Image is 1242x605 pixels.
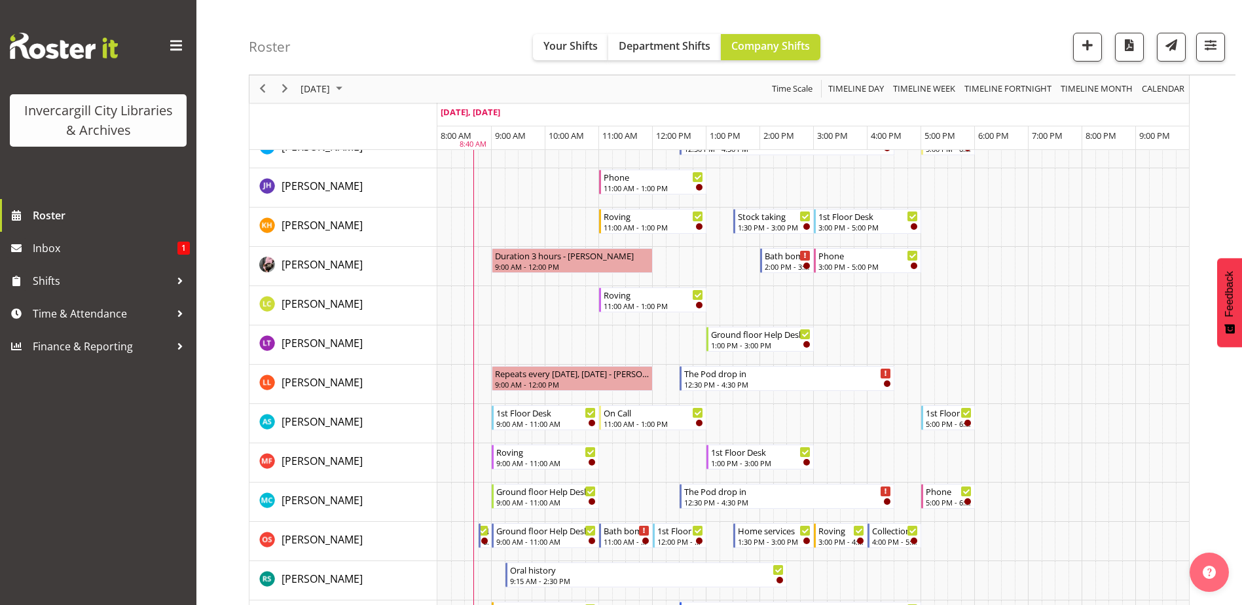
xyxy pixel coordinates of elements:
div: On Call [604,406,703,419]
div: Stock taking [738,210,811,223]
td: Olivia Stanley resource [249,522,437,561]
div: 11:00 AM - 1:00 PM [604,222,703,232]
div: Olivia Stanley"s event - Newspapers Begin From Thursday, October 2, 2025 at 8:45:00 AM GMT+13:00 ... [479,523,492,548]
div: Mandy Stenton"s event - 1st Floor Desk Begin From Thursday, October 2, 2025 at 5:00:00 PM GMT+13:... [921,405,975,430]
button: Feedback - Show survey [1217,258,1242,347]
span: Shifts [33,271,170,291]
div: 3:00 PM - 5:00 PM [818,222,918,232]
span: 2:00 PM [763,130,794,141]
td: Lyndsay Tautari resource [249,325,437,365]
a: [PERSON_NAME] [282,296,363,312]
img: Rosterit website logo [10,33,118,59]
span: [PERSON_NAME] [282,257,363,272]
div: 9:00 AM - 11:00 AM [496,497,596,507]
div: Phone [818,249,918,262]
div: previous period [251,75,274,103]
span: [PERSON_NAME] [282,139,363,154]
td: Lynette Lockett resource [249,365,437,404]
button: Timeline Week [891,81,958,98]
div: 3:00 PM - 5:00 PM [818,261,918,272]
button: Month [1140,81,1187,98]
div: next period [274,75,296,103]
div: Kaela Harley"s event - Roving Begin From Thursday, October 2, 2025 at 11:00:00 AM GMT+13:00 Ends ... [599,209,706,234]
a: [PERSON_NAME] [282,217,363,233]
div: Roving [496,445,596,458]
div: 2:00 PM - 3:00 PM [765,261,811,272]
span: [DATE], [DATE] [441,106,500,118]
div: Rosie Stather"s event - Oral history Begin From Thursday, October 2, 2025 at 9:15:00 AM GMT+13:00... [505,562,788,587]
div: Olivia Stanley"s event - 1st Floor Desk Begin From Thursday, October 2, 2025 at 12:00:00 PM GMT+1... [653,523,706,548]
div: 1:30 PM - 3:00 PM [738,536,811,547]
div: 9:00 AM - 11:00 AM [496,458,596,468]
button: Timeline Month [1059,81,1135,98]
div: 11:00 AM - 12:00 PM [604,536,649,547]
div: Ground floor Help Desk [496,485,596,498]
td: Mandy Stenton resource [249,404,437,443]
div: Olivia Stanley"s event - Roving Begin From Thursday, October 2, 2025 at 3:00:00 PM GMT+13:00 Ends... [814,523,868,548]
span: 9:00 AM [495,130,526,141]
button: Fortnight [962,81,1054,98]
div: Lynette Lockett"s event - The Pod drop in Begin From Thursday, October 2, 2025 at 12:30:00 PM GMT... [680,366,894,391]
div: Roving [604,210,703,223]
div: The Pod drop in [684,485,891,498]
span: 11:00 AM [602,130,638,141]
div: 1st Floor Desk [657,524,703,537]
div: Home services [738,524,811,537]
span: [PERSON_NAME] [282,375,363,390]
h4: Roster [249,39,291,54]
div: Phone [926,485,972,498]
div: 9:00 AM - 12:00 PM [495,261,649,272]
td: Kaela Harley resource [249,208,437,247]
td: Jill Harpur resource [249,168,437,208]
div: Repeats every [DATE], [DATE] - [PERSON_NAME] [495,367,649,380]
div: 11:00 AM - 1:00 PM [604,418,703,429]
div: 12:30 PM - 4:30 PM [684,379,891,390]
span: Inbox [33,238,177,258]
button: Filter Shifts [1196,33,1225,62]
button: Next [276,81,294,98]
div: Olivia Stanley"s event - Home services Begin From Thursday, October 2, 2025 at 1:30:00 PM GMT+13:... [733,523,814,548]
a: [PERSON_NAME] [282,571,363,587]
td: Keyu Chen resource [249,247,437,286]
span: [DATE] [299,81,331,98]
div: Ground floor Help Desk [496,524,596,537]
div: 12:30 PM - 4:30 PM [684,497,891,507]
div: 8:40 AM [460,139,486,151]
td: Marianne Foster resource [249,443,437,483]
div: Oral history [510,563,784,576]
div: Keyu Chen"s event - Bath bombs Begin From Thursday, October 2, 2025 at 2:00:00 PM GMT+13:00 Ends ... [760,248,814,273]
span: Feedback [1224,271,1235,317]
span: 5:00 PM [924,130,955,141]
div: Invercargill City Libraries & Archives [23,101,174,140]
button: Timeline Day [826,81,886,98]
td: Rosie Stather resource [249,561,437,600]
div: Kaela Harley"s event - Stock taking Begin From Thursday, October 2, 2025 at 1:30:00 PM GMT+13:00 ... [733,209,814,234]
div: 9:00 AM - 12:00 PM [495,379,649,390]
div: Newspapers [483,524,489,537]
a: [PERSON_NAME] [282,492,363,508]
span: 8:00 AM [441,130,471,141]
span: 12:00 PM [656,130,691,141]
span: [PERSON_NAME] [282,336,363,350]
td: Michelle Cunningham resource [249,483,437,522]
div: 1st Floor Desk [496,406,596,419]
span: 6:00 PM [978,130,1009,141]
div: 11:00 AM - 1:00 PM [604,183,703,193]
div: Lyndsay Tautari"s event - Ground floor Help Desk Begin From Thursday, October 2, 2025 at 1:00:00 ... [706,327,814,352]
span: 8:00 PM [1086,130,1116,141]
div: Linda Cooper"s event - Roving Begin From Thursday, October 2, 2025 at 11:00:00 AM GMT+13:00 Ends ... [599,287,706,312]
span: Department Shifts [619,39,710,53]
div: Ground floor Help Desk [711,327,811,340]
span: calendar [1141,81,1186,98]
div: 3:00 PM - 4:00 PM [818,536,864,547]
img: help-xxl-2.png [1203,566,1216,579]
button: Add a new shift [1073,33,1102,62]
div: Keyu Chen"s event - Duration 3 hours - Keyu Chen Begin From Thursday, October 2, 2025 at 9:00:00 ... [492,248,653,273]
span: 10:00 AM [549,130,584,141]
div: 1st Floor Desk [818,210,918,223]
span: 7:00 PM [1032,130,1063,141]
span: Finance & Reporting [33,337,170,356]
button: Send a list of all shifts for the selected filtered period to all rostered employees. [1157,33,1186,62]
a: [PERSON_NAME] [282,453,363,469]
span: Company Shifts [731,39,810,53]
